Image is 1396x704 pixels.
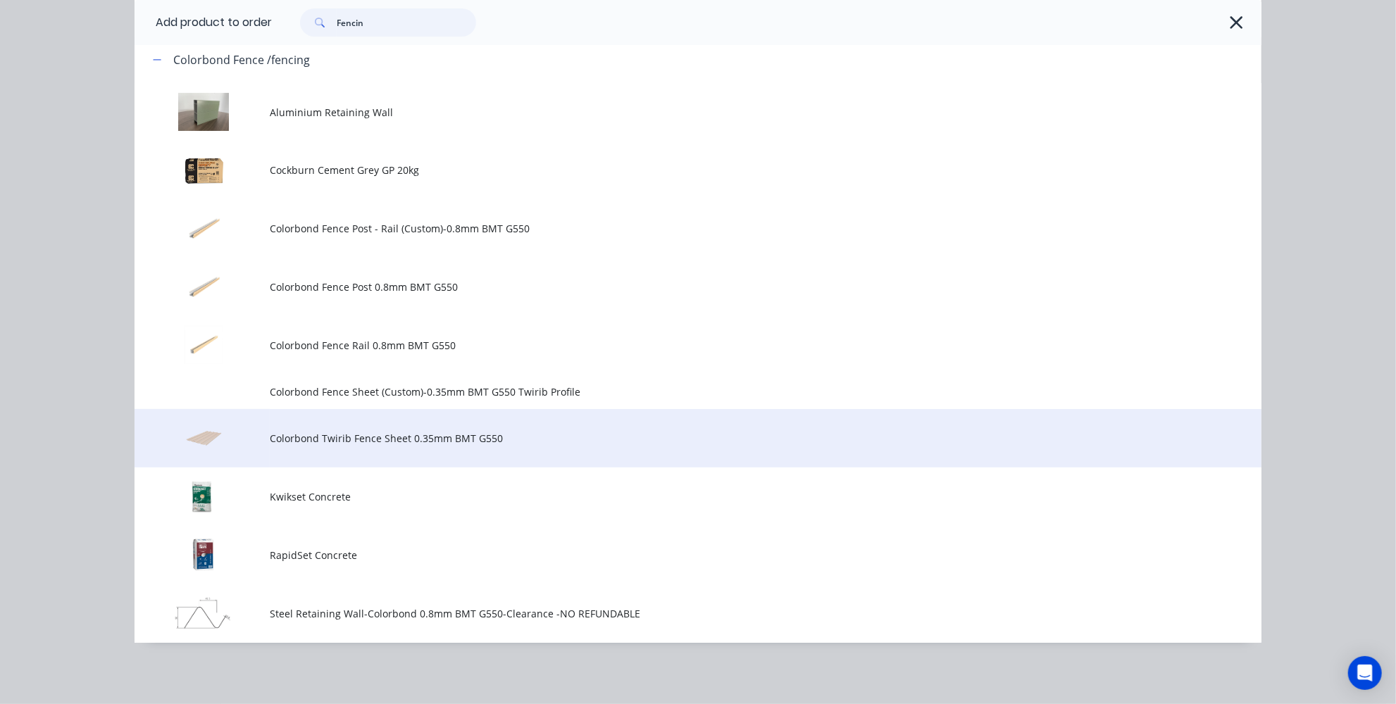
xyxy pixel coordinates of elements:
[270,279,1063,294] span: Colorbond Fence Post 0.8mm BMT G550
[270,548,1063,562] span: RapidSet Concrete
[173,51,310,68] div: Colorbond Fence /fencing
[270,489,1063,504] span: Kwikset Concrete
[337,8,476,37] input: Search...
[1348,656,1382,690] div: Open Intercom Messenger
[270,606,1063,621] span: Steel Retaining Wall-Colorbond 0.8mm BMT G550-Clearance -NO REFUNDABLE
[270,431,1063,446] span: Colorbond Twirib Fence Sheet 0.35mm BMT G550
[270,384,1063,399] span: Colorbond Fence Sheet (Custom)-0.35mm BMT G550 Twirib Profile
[270,221,1063,236] span: Colorbond Fence Post - Rail (Custom)-0.8mm BMT G550
[270,163,1063,177] span: Cockburn Cement Grey GP 20kg
[270,105,1063,120] span: Aluminium Retaining Wall
[270,338,1063,353] span: Colorbond Fence Rail 0.8mm BMT G550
